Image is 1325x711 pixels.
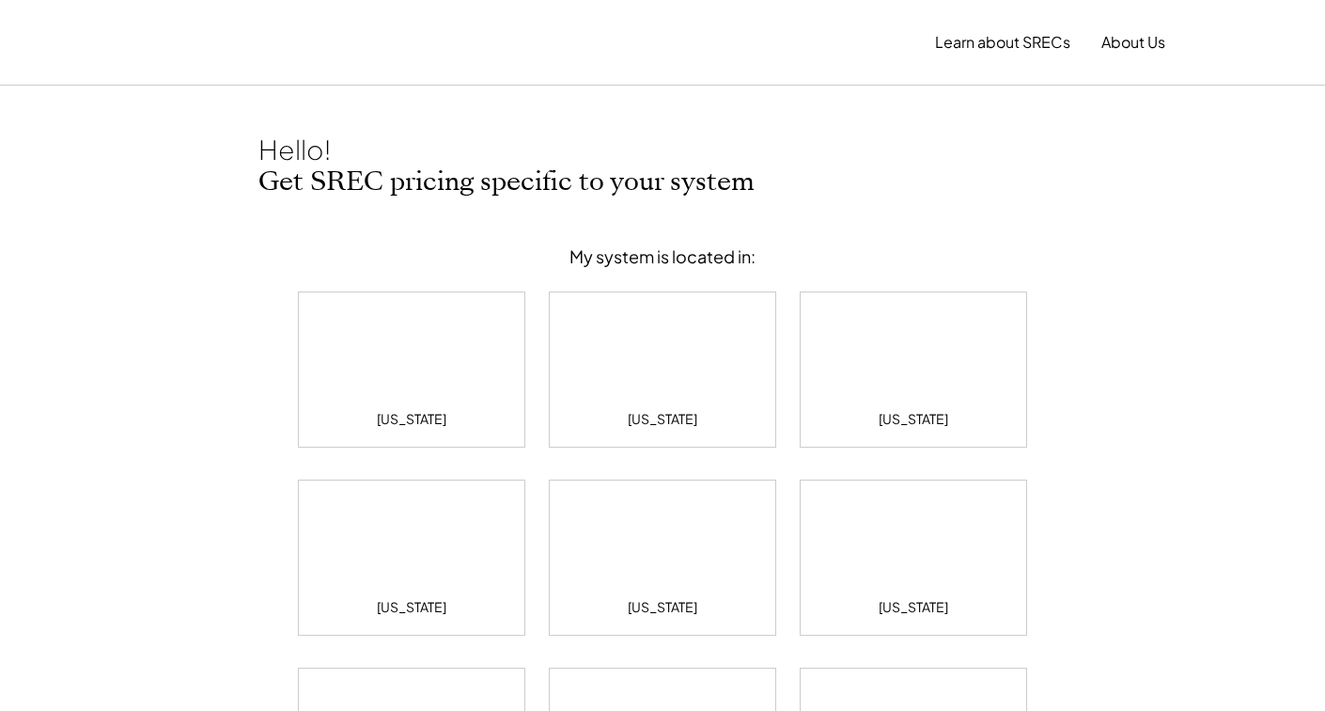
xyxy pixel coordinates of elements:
div: [US_STATE] [628,598,697,617]
img: Pennsylvania [569,499,756,593]
button: Learn about SRECs [935,24,1070,61]
div: [US_STATE] [377,598,446,617]
img: New Jersey [819,311,1007,405]
img: Maryland [569,311,756,405]
h2: Get SREC pricing specific to your system [258,166,1067,198]
img: North Carolina [318,499,506,593]
img: Virginia [819,499,1007,593]
div: [US_STATE] [628,410,697,429]
img: yH5BAEAAAAALAAAAAABAAEAAAIBRAA7 [160,10,316,74]
div: My system is located in: [569,245,756,267]
div: [US_STATE] [879,598,948,617]
div: [US_STATE] [377,410,446,429]
button: About Us [1101,24,1165,61]
img: District of Columbia [318,311,506,405]
div: Hello! [258,133,446,166]
div: [US_STATE] [879,410,948,429]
